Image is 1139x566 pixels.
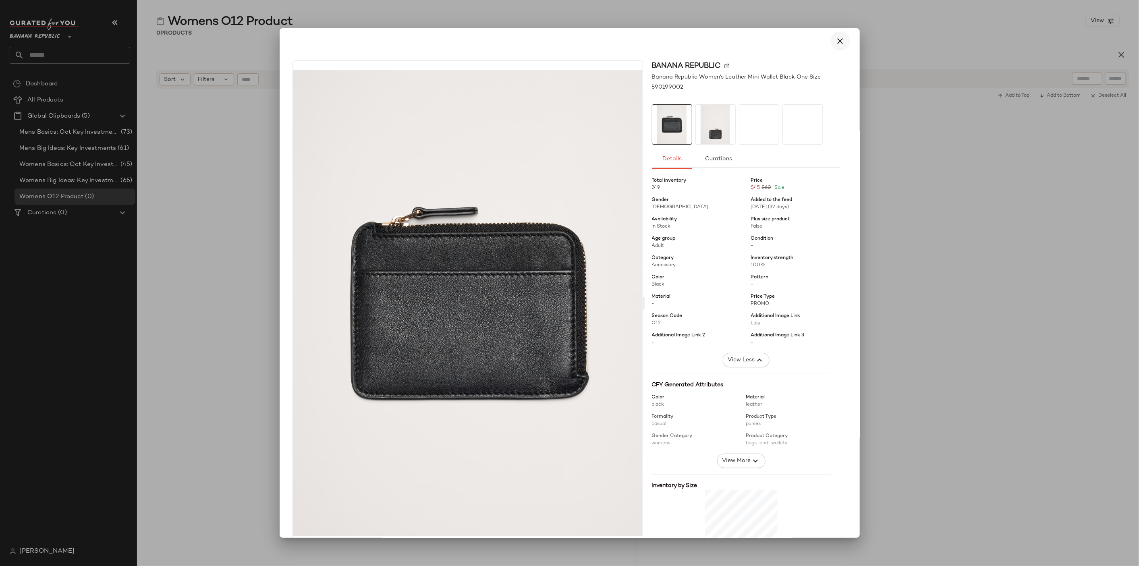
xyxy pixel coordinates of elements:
span: Black [652,282,665,287]
span: Season Code [652,313,683,320]
span: Price Type [751,293,775,301]
span: - [751,340,754,345]
span: Additional Image Link [751,313,801,320]
img: cn60599629.jpg [293,70,643,536]
span: - [652,340,655,345]
span: Material [652,293,671,301]
span: [DATE] (32 days) [751,205,789,210]
span: Price [751,177,763,185]
span: Total inventory [652,177,687,185]
span: Accessory [652,263,676,268]
span: Added to the feed [751,197,793,204]
a: Link [751,321,761,326]
span: 100% [751,263,766,268]
button: View More [717,454,765,468]
span: Additional Image Link 3 [751,332,805,339]
span: 249 [652,185,660,191]
span: Category [652,255,674,262]
span: In Stock [652,224,671,229]
span: O12 [652,321,661,326]
span: Banana Republic [652,60,721,71]
span: Inventory strength [751,255,794,262]
span: Sale [773,185,785,192]
button: View Less [722,353,769,367]
span: - [751,243,754,249]
span: View More [722,456,751,466]
span: PROMO [751,301,770,307]
span: Condition [751,235,774,243]
span: Age group [652,235,676,243]
span: Availability [652,216,677,223]
span: Plus size product [751,216,790,223]
span: Banana Republic Women's Leather Mini Wallet Black One Size [652,73,821,81]
span: Pattern [751,274,769,281]
div: CFY Generated Attributes [652,381,831,389]
img: svg%3e [724,64,729,68]
span: Gender [652,197,669,204]
span: False [751,224,763,229]
span: View Less [727,355,755,365]
span: 590199002 [652,83,684,91]
span: - [652,301,655,307]
span: Color [652,274,665,281]
span: $45 [751,185,762,192]
div: Inventory by Size [652,481,831,490]
span: Additional Image Link 2 [652,332,705,339]
img: cn60599629.jpg [652,105,692,144]
img: cn56640762.jpg [696,105,735,144]
span: - [751,282,754,287]
span: Adult [652,243,664,249]
span: $60 [762,185,773,192]
span: Details [662,156,682,162]
span: [DEMOGRAPHIC_DATA] [652,205,709,210]
span: Curations [704,156,732,162]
